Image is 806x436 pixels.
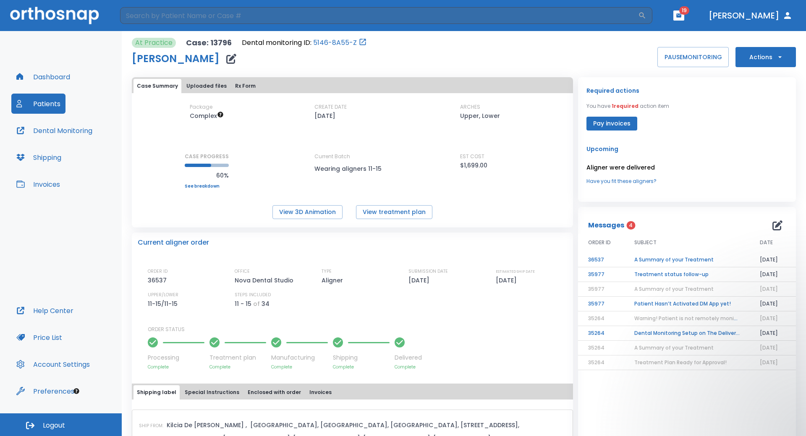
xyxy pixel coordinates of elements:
p: $1,699.00 [460,160,487,170]
p: [DATE] [314,111,335,121]
td: 35977 [578,297,624,311]
td: Dental Monitoring Setup on The Delivery Day [624,326,750,341]
span: Logout [43,421,65,430]
button: [PERSON_NAME] [705,8,796,23]
button: Price List [11,327,67,347]
td: 36537 [578,253,624,267]
span: ORDER ID [588,239,611,246]
button: Shipping [11,147,66,167]
p: SHIP FROM: [139,422,163,430]
p: Upcoming [586,144,788,154]
span: 35264 [588,315,604,322]
h1: [PERSON_NAME] [132,54,220,64]
p: Complete [271,364,328,370]
a: Have you fit these aligners? [586,178,788,185]
a: 5146-8A55-Z [313,38,357,48]
p: ORDER STATUS [148,326,567,333]
p: [DATE] [408,275,432,285]
span: 35977 [588,285,604,292]
td: Patient Hasn’t Activated DM App yet! [624,297,750,311]
p: [DATE] [496,275,520,285]
span: 1 required [612,102,639,110]
p: You have action item [586,102,669,110]
p: 60% [185,170,229,180]
span: [DATE] [760,359,778,366]
p: Manufacturing [271,353,328,362]
button: Help Center [11,300,79,321]
p: Shipping [333,353,390,362]
button: Dashboard [11,67,75,87]
p: 36537 [148,275,170,285]
p: Wearing aligners 11-15 [314,164,390,174]
img: Orthosnap [10,7,99,24]
button: Patients [11,94,65,114]
p: Kilcia De [PERSON_NAME] , [167,420,247,430]
span: 35264 [588,359,604,366]
input: Search by Patient Name or Case # [120,7,638,24]
div: Tooltip anchor [73,387,80,395]
p: Case: 13796 [186,38,232,48]
p: At Practice [135,38,173,48]
button: View 3D Animation [272,205,343,219]
span: 35264 [588,344,604,351]
p: UPPER/LOWER [148,291,178,299]
p: CREATE DATE [314,103,347,111]
button: Account Settings [11,354,95,374]
span: Up to 50 Steps (100 aligners) [190,112,224,120]
p: Upper, Lower [460,111,500,121]
p: Dental monitoring ID: [242,38,311,48]
button: Shipping label [133,385,180,399]
p: OFFICE [235,268,250,275]
td: [DATE] [750,253,796,267]
button: PAUSEMONITORING [657,47,729,67]
span: [DATE] [760,315,778,322]
a: See breakdown [185,184,229,189]
button: Invoices [11,174,65,194]
p: Aligner [322,275,346,285]
td: Treatment status follow-up [624,267,750,282]
td: 35977 [578,267,624,282]
p: SUBMISSION DATE [408,268,448,275]
td: [DATE] [750,267,796,282]
div: Open patient in dental monitoring portal [242,38,367,48]
button: Actions [735,47,796,67]
td: A Summary of your Treatment [624,253,750,267]
button: Special Instructions [181,385,243,399]
p: Delivered [395,353,422,362]
span: [DATE] [760,344,778,351]
p: Nova Dental Studio [235,275,296,285]
span: SUBJECT [634,239,657,246]
p: ESTIMATED SHIP DATE [496,268,535,275]
span: Warning! Patient is not remotely monitored [634,315,748,322]
p: Complete [209,364,266,370]
p: STEPS INCLUDED [235,291,271,299]
p: ORDER ID [148,268,167,275]
p: Current Batch [314,153,390,160]
p: Messages [588,220,624,230]
p: Complete [333,364,390,370]
a: Dental Monitoring [11,120,97,141]
p: EST COST [460,153,484,160]
button: Enclosed with order [244,385,304,399]
p: Required actions [586,86,639,96]
button: Case Summary [133,79,181,93]
span: A Summary of your Treatment [634,344,714,351]
p: CASE PROGRESS [185,153,229,160]
button: View treatment plan [356,205,432,219]
button: Preferences [11,381,79,401]
span: 4 [626,221,635,230]
p: [GEOGRAPHIC_DATA], [GEOGRAPHIC_DATA], [GEOGRAPHIC_DATA], [STREET_ADDRESS], [250,420,519,430]
div: tabs [133,79,571,93]
p: TYPE [322,268,332,275]
p: 11-15/11-15 [148,299,181,309]
p: of [253,299,260,309]
td: [DATE] [750,326,796,341]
